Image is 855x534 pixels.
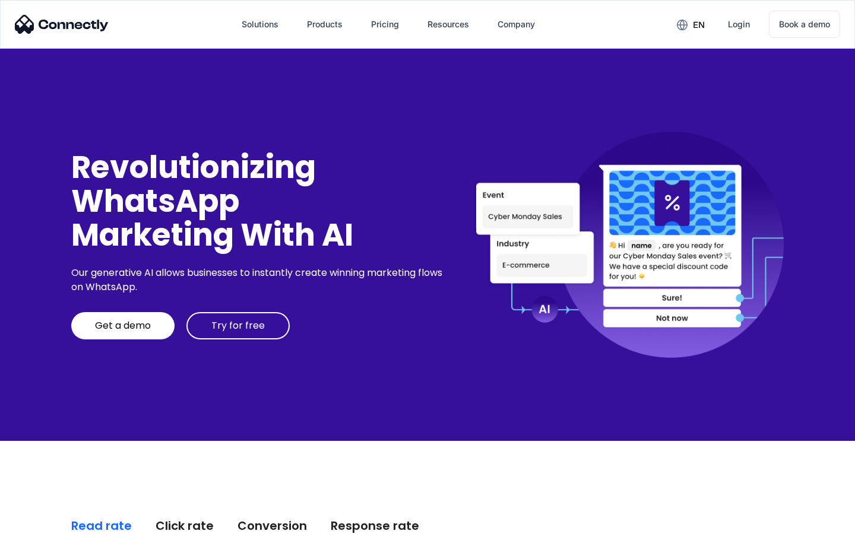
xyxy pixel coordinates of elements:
div: Try for free [211,320,265,332]
img: Connectly Logo [15,15,109,34]
div: Revolutionizing WhatsApp Marketing With AI [71,150,446,252]
div: Read rate [71,517,132,534]
div: Solutions [242,16,278,33]
a: Login [718,10,759,39]
a: Try for free [186,312,290,339]
div: Click rate [156,517,214,534]
div: Products [307,16,343,33]
div: en [693,17,705,33]
div: Get a demo [95,320,151,332]
a: Book a demo [769,11,840,38]
div: Pricing [371,16,399,33]
div: Login [728,16,750,33]
a: Pricing [362,10,408,39]
div: Our generative AI allows businesses to instantly create winning marketing flows on WhatsApp. [71,266,446,294]
div: Company [498,16,535,33]
div: Conversion [237,517,307,534]
a: Get a demo [71,312,175,339]
div: Resources [427,16,469,33]
div: Response rate [331,517,419,534]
